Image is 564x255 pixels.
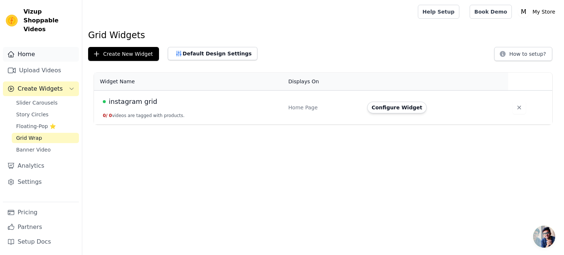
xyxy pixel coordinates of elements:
[109,96,157,107] span: instagram grid
[284,73,363,91] th: Displays On
[94,73,284,91] th: Widget Name
[88,47,159,61] button: Create New Widget
[3,234,79,249] a: Setup Docs
[3,63,79,78] a: Upload Videos
[470,5,512,19] a: Book Demo
[529,5,558,18] p: My Store
[12,121,79,131] a: Floating-Pop ⭐
[12,133,79,143] a: Grid Wrap
[16,123,56,130] span: Floating-Pop ⭐
[16,134,42,142] span: Grid Wrap
[3,159,79,173] a: Analytics
[3,175,79,189] a: Settings
[3,47,79,62] a: Home
[288,104,358,111] div: Home Page
[12,109,79,120] a: Story Circles
[494,52,552,59] a: How to setup?
[103,113,108,118] span: 0 /
[12,145,79,155] a: Banner Video
[168,47,257,60] button: Default Design Settings
[88,29,558,41] h1: Grid Widgets
[367,102,427,113] button: Configure Widget
[6,15,18,26] img: Vizup
[513,101,526,114] button: Delete widget
[103,100,106,103] span: Live Published
[3,81,79,96] button: Create Widgets
[16,146,51,153] span: Banner Video
[23,7,76,34] span: Vizup Shoppable Videos
[518,5,558,18] button: M My Store
[103,113,185,119] button: 0/ 0videos are tagged with products.
[18,84,63,93] span: Create Widgets
[16,111,48,118] span: Story Circles
[3,205,79,220] a: Pricing
[533,226,555,248] div: Open chat
[521,8,527,15] text: M
[16,99,58,106] span: Slider Carousels
[494,47,552,61] button: How to setup?
[418,5,459,19] a: Help Setup
[12,98,79,108] a: Slider Carousels
[3,220,79,234] a: Partners
[109,113,112,118] span: 0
